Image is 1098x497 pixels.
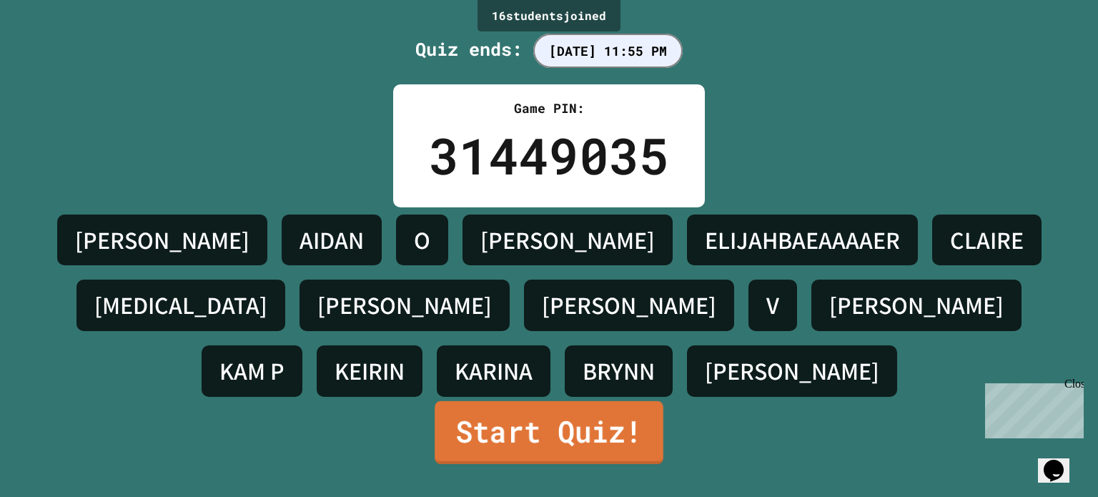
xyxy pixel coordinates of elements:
h4: [PERSON_NAME] [542,290,716,320]
h4: ELIJAHBAEAAAAER [705,225,900,255]
span: [DATE] 11:55 PM [533,34,683,68]
h4: KARINA [455,356,533,386]
div: Chat with us now!Close [6,6,99,91]
h4: KAM P [219,356,285,386]
h4: [PERSON_NAME] [480,225,655,255]
iframe: chat widget [1038,440,1084,483]
iframe: chat widget [979,378,1084,438]
h4: V [766,290,779,320]
h4: [PERSON_NAME] [317,290,492,320]
h4: [MEDICAL_DATA] [94,290,267,320]
div: 31449035 [429,118,669,193]
h4: O [414,225,430,255]
h4: [PERSON_NAME] [705,356,879,386]
h4: [PERSON_NAME] [75,225,249,255]
a: Start Quiz! [435,401,663,464]
div: Quiz ends: [415,36,683,63]
div: Game PIN: [429,99,669,118]
h4: CLAIRE [950,225,1024,255]
h4: [PERSON_NAME] [829,290,1004,320]
h4: BRYNN [583,356,655,386]
h4: AIDAN [300,225,364,255]
h4: KEIRIN [335,356,405,386]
